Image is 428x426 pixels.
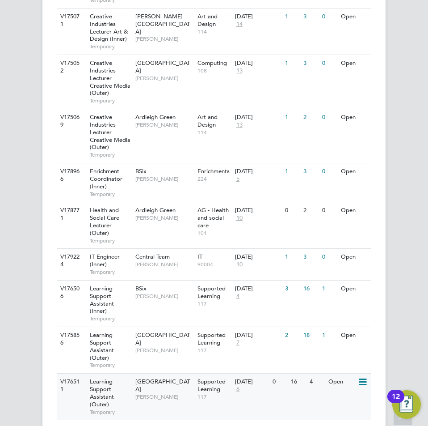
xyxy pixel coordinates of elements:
[135,285,147,292] span: BSix
[135,214,193,222] span: [PERSON_NAME]
[90,43,131,50] span: Temporary
[301,281,320,297] div: 16
[58,249,83,273] div: V179224
[392,390,421,419] button: Open Resource Center, 12 new notifications
[339,109,370,126] div: Open
[58,163,83,187] div: V178966
[283,249,302,265] div: 1
[235,261,244,268] span: 10
[320,55,339,72] div: 0
[197,59,227,67] span: Computing
[58,9,83,33] div: V175071
[235,339,241,347] span: 7
[339,202,370,219] div: Open
[197,393,231,400] span: 117
[135,175,193,183] span: [PERSON_NAME]
[283,9,302,25] div: 1
[339,55,370,72] div: Open
[90,59,130,97] span: Creative Industries Lecturer Creative Media (Outer)
[90,378,114,408] span: Learning Support Assistant (Outer)
[135,261,193,268] span: [PERSON_NAME]
[235,285,281,293] div: [DATE]
[235,114,281,121] div: [DATE]
[197,129,231,136] span: 114
[301,9,320,25] div: 3
[235,60,281,67] div: [DATE]
[339,327,370,344] div: Open
[283,109,302,126] div: 1
[135,347,193,354] span: [PERSON_NAME]
[235,121,244,129] span: 13
[301,249,320,265] div: 3
[90,113,130,151] span: Creative Industries Lecturer Creative Media (Outer)
[90,409,131,416] span: Temporary
[289,374,307,390] div: 16
[90,237,131,244] span: Temporary
[301,327,320,344] div: 18
[392,396,400,408] div: 12
[90,167,122,190] span: Enrichment Coordinator (Inner)
[135,59,190,74] span: [GEOGRAPHIC_DATA]
[197,28,231,35] span: 114
[235,332,281,339] div: [DATE]
[301,202,320,219] div: 2
[197,285,226,300] span: Supported Learning
[235,214,244,222] span: 10
[235,168,281,175] div: [DATE]
[270,374,289,390] div: 0
[235,175,241,183] span: 5
[58,55,83,79] div: V175052
[135,121,193,128] span: [PERSON_NAME]
[235,293,241,300] span: 4
[135,13,190,35] span: [PERSON_NAME][GEOGRAPHIC_DATA]
[90,151,131,158] span: Temporary
[135,393,193,400] span: [PERSON_NAME]
[197,261,231,268] span: 90004
[58,327,83,351] div: V175856
[301,55,320,72] div: 3
[320,109,339,126] div: 0
[58,202,83,226] div: V178771
[90,191,131,198] span: Temporary
[197,253,202,260] span: IT
[339,9,370,25] div: Open
[283,55,302,72] div: 1
[135,293,193,300] span: [PERSON_NAME]
[58,109,83,133] div: V175069
[135,75,193,82] span: [PERSON_NAME]
[339,163,370,180] div: Open
[283,281,302,297] div: 3
[235,207,281,214] div: [DATE]
[90,206,119,237] span: Health and Social Care Lecturer (Outer)
[235,67,244,75] span: 13
[197,13,218,28] span: Art and Design
[197,67,231,74] span: 108
[283,327,302,344] div: 2
[320,249,339,265] div: 0
[235,378,268,386] div: [DATE]
[235,386,241,393] span: 6
[235,13,281,21] div: [DATE]
[301,109,320,126] div: 2
[135,331,190,346] span: [GEOGRAPHIC_DATA]
[197,300,231,307] span: 117
[90,268,131,276] span: Temporary
[320,281,339,297] div: 1
[235,21,244,28] span: 14
[197,113,218,128] span: Art and Design
[339,281,370,297] div: Open
[58,374,83,398] div: V176511
[135,253,170,260] span: Central Team
[197,175,231,183] span: 224
[197,230,231,237] span: 101
[90,13,128,43] span: Creative Industries Lecturer Art & Design (Inner)
[339,249,370,265] div: Open
[197,331,226,346] span: Supported Learning
[135,113,176,121] span: Ardleigh Green
[326,374,357,390] div: Open
[135,378,190,393] span: [GEOGRAPHIC_DATA]
[320,327,339,344] div: 1
[197,167,230,175] span: Enrichments
[90,285,114,315] span: Learning Support Assistant (Inner)
[197,206,229,229] span: AG - Health and social care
